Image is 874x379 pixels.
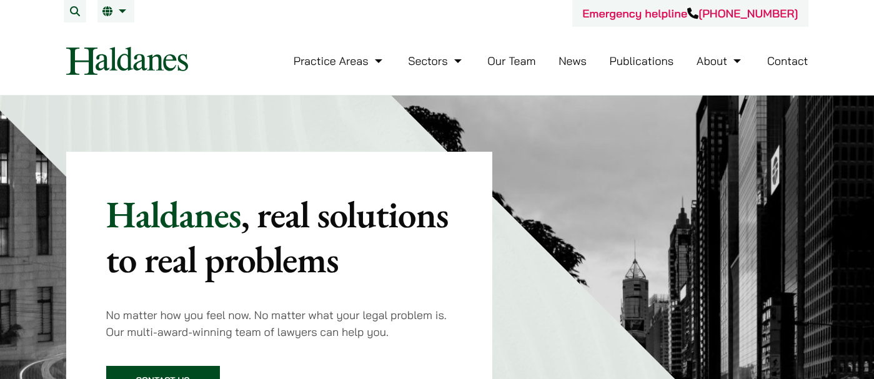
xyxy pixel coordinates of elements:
a: Sectors [408,54,464,68]
a: Publications [610,54,674,68]
p: No matter how you feel now. No matter what your legal problem is. Our multi-award-winning team of... [106,307,453,340]
a: About [697,54,744,68]
a: Contact [767,54,808,68]
a: News [559,54,587,68]
mark: , real solutions to real problems [106,190,449,283]
p: Haldanes [106,192,453,282]
a: EN [102,6,129,16]
a: Emergency helpline[PHONE_NUMBER] [582,6,798,21]
a: Practice Areas [294,54,385,68]
img: Logo of Haldanes [66,47,188,75]
a: Our Team [487,54,535,68]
